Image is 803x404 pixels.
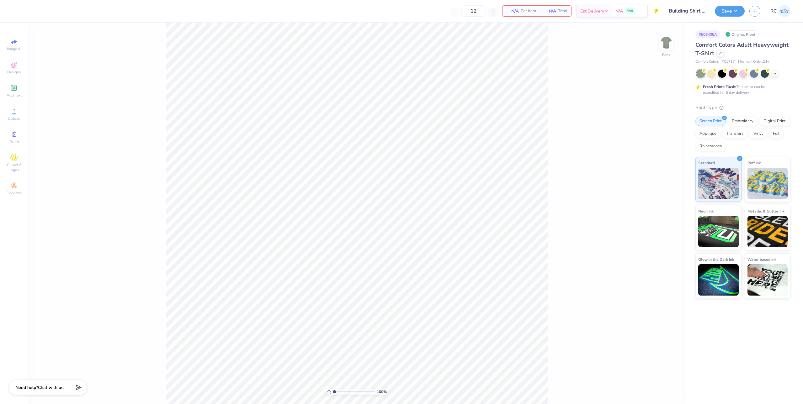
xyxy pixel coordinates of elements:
img: Neon Ink [698,216,739,247]
div: This color can be expedited for 5 day delivery. [703,84,780,95]
span: Image AI [7,46,22,51]
span: Metallic & Glitter Ink [747,208,784,214]
strong: Need help? [15,385,38,391]
img: Rio Cabojoc [778,5,790,17]
span: Designs [7,70,21,75]
div: Screen Print [695,117,726,126]
span: RC [770,8,777,15]
img: Back [660,36,673,49]
strong: Fresh Prints Flash: [703,84,736,89]
div: Digital Print [759,117,790,126]
span: Comfort Colors Adult Heavyweight T-Shirt [695,41,789,57]
span: Upload [8,116,20,121]
span: # C1717 [722,59,735,65]
span: Per Item [521,8,536,14]
span: Comfort Colors [695,59,719,65]
span: N/A [506,8,519,14]
span: Greek [9,139,19,144]
span: FREE [627,9,633,13]
span: Water based Ink [747,256,776,263]
span: N/A [544,8,556,14]
span: Decorate [7,191,22,196]
div: Original Proof [724,30,759,38]
span: Total [558,8,567,14]
button: Save [715,6,745,17]
img: Metallic & Glitter Ink [747,216,788,247]
span: Standard [698,160,715,166]
input: – – [461,5,486,17]
span: Glow in the Dark Ink [698,256,734,263]
div: Vinyl [749,129,767,139]
input: Untitled Design [664,5,710,17]
img: Standard [698,168,739,199]
span: N/A [615,8,623,14]
span: Est. Delivery [580,8,604,14]
div: Transfers [722,129,747,139]
img: Water based Ink [747,264,788,296]
span: Chat with us. [38,385,64,391]
div: Print Type [695,104,790,111]
div: Embroidery [728,117,758,126]
span: Add Text [7,93,22,98]
img: Glow in the Dark Ink [698,264,739,296]
span: 100 % [377,389,387,395]
a: RC [770,5,790,17]
div: Applique [695,129,721,139]
img: Puff Ink [747,168,788,199]
div: # 506405A [695,30,721,38]
span: Clipart & logos [3,162,25,172]
div: Rhinestones [695,142,726,151]
span: Neon Ink [698,208,714,214]
div: Back [662,52,670,58]
span: Minimum Order: 24 + [738,59,769,65]
span: Puff Ink [747,160,761,166]
div: Foil [769,129,784,139]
